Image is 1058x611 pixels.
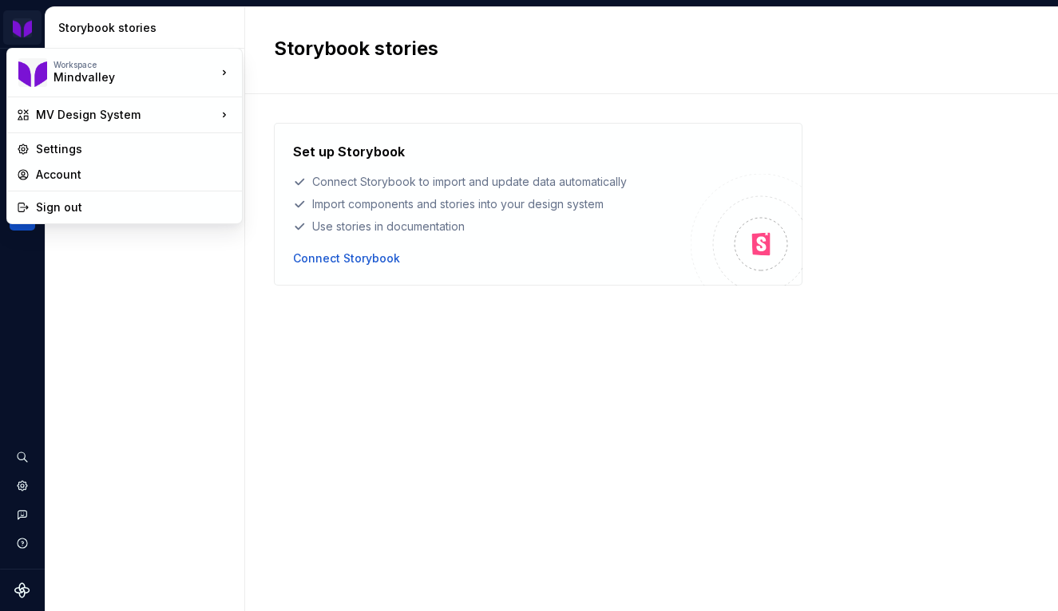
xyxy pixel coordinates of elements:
img: b3ac2a31-7ea9-4fd1-9cb6-08b90a735998.png [18,58,47,87]
div: Settings [36,141,232,157]
div: Mindvalley [53,69,189,85]
div: MV Design System [36,107,216,123]
div: Account [36,167,232,183]
div: Workspace [53,60,216,69]
div: Sign out [36,199,232,215]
